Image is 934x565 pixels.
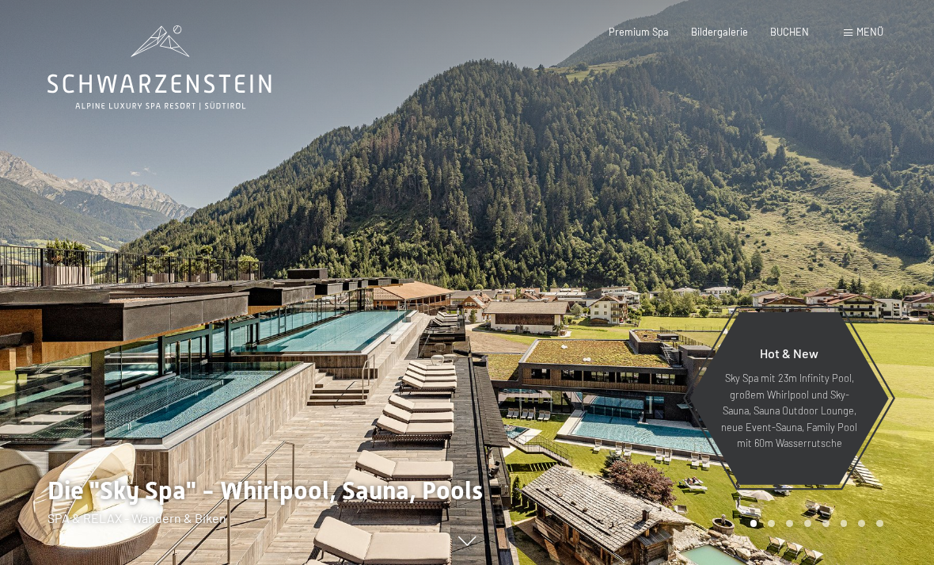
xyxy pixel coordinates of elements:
[745,520,883,527] div: Carousel Pagination
[768,520,775,527] div: Carousel Page 2
[858,520,865,527] div: Carousel Page 7
[691,25,748,38] a: Bildergalerie
[770,25,809,38] a: BUCHEN
[786,520,793,527] div: Carousel Page 3
[804,520,811,527] div: Carousel Page 4
[689,311,890,486] a: Hot & New Sky Spa mit 23m Infinity Pool, großem Whirlpool und Sky-Sauna, Sauna Outdoor Lounge, ne...
[609,25,669,38] a: Premium Spa
[856,25,883,38] span: Menü
[841,520,848,527] div: Carousel Page 6
[720,370,858,451] p: Sky Spa mit 23m Infinity Pool, großem Whirlpool und Sky-Sauna, Sauna Outdoor Lounge, neue Event-S...
[750,520,757,527] div: Carousel Page 1 (Current Slide)
[876,520,883,527] div: Carousel Page 8
[822,520,830,527] div: Carousel Page 5
[760,345,818,361] span: Hot & New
